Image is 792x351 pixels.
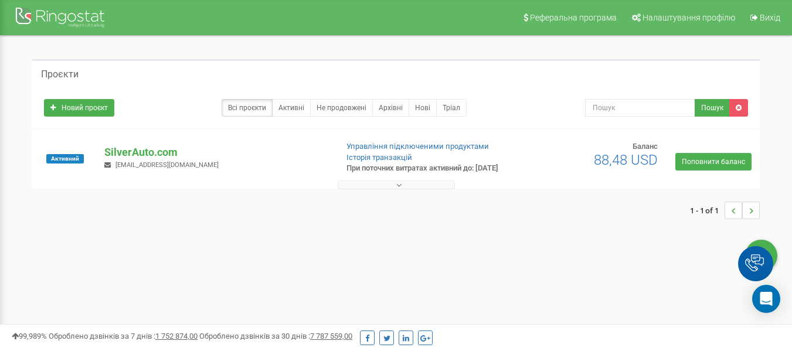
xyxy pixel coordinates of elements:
span: Оброблено дзвінків за 30 днів : [199,332,352,340]
u: 1 752 874,00 [155,332,198,340]
a: Активні [272,99,311,117]
nav: ... [690,190,760,231]
span: 99,989% [12,332,47,340]
span: Активний [46,154,84,163]
a: Нові [409,99,437,117]
u: 7 787 559,00 [310,332,352,340]
a: Архівні [372,99,409,117]
span: 1 - 1 of 1 [690,202,725,219]
h5: Проєкти [41,69,79,80]
a: Історія транзакцій [346,153,412,162]
a: Тріал [436,99,467,117]
a: Не продовжені [310,99,373,117]
span: [EMAIL_ADDRESS][DOMAIN_NAME] [115,161,219,169]
input: Пошук [585,99,695,117]
p: SilverAuto.сom [104,145,327,160]
span: Баланс [633,142,658,151]
a: Управління підключеними продуктами [346,142,489,151]
div: Open Intercom Messenger [752,285,780,313]
a: Новий проєкт [44,99,114,117]
button: Пошук [695,99,730,117]
span: 88,48 USD [594,152,658,168]
span: Оброблено дзвінків за 7 днів : [49,332,198,340]
a: Поповнити баланс [675,153,752,171]
p: При поточних витратах активний до: [DATE] [346,163,509,174]
span: Налаштування профілю [643,13,735,22]
span: Вихід [760,13,780,22]
a: Всі проєкти [222,99,273,117]
span: Реферальна програма [530,13,617,22]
